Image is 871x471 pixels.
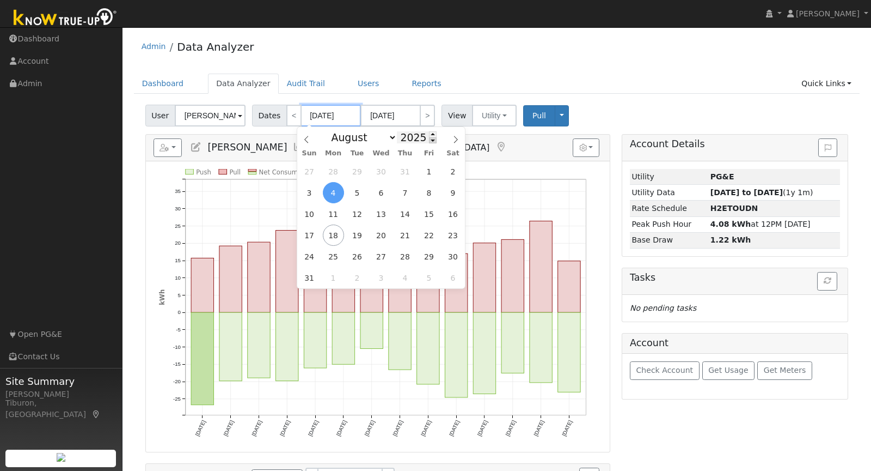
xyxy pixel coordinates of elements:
span: View [441,105,473,126]
a: > [420,105,435,126]
text: [DATE] [532,419,545,437]
rect: onclick="" [473,312,495,394]
td: Rate Schedule [630,201,708,216]
text: 15 [175,257,181,263]
select: Month [326,131,397,144]
text: 10 [175,275,181,281]
span: Site Summary [5,374,116,389]
span: August 28, 2025 [394,246,415,267]
img: retrieve [57,453,65,462]
button: Pull [523,105,555,126]
span: August 27, 2025 [370,246,391,267]
button: Utility [472,105,517,126]
rect: onclick="" [416,312,439,384]
rect: onclick="" [501,240,524,313]
a: Map [91,410,101,419]
button: Check Account [630,361,700,380]
td: Utility Data [630,185,708,201]
text: [DATE] [448,419,461,437]
rect: onclick="" [530,312,552,383]
text: -10 [173,344,181,350]
text: Push [196,168,211,176]
i: No pending tasks [630,304,696,312]
rect: onclick="" [275,231,298,313]
span: Get Usage [708,366,748,375]
text: 30 [175,206,181,212]
span: July 28, 2025 [323,161,344,182]
span: August 5, 2025 [347,182,368,203]
span: August 25, 2025 [323,246,344,267]
text: [DATE] [194,419,206,437]
span: [PERSON_NAME] [207,142,287,153]
button: Get Usage [702,361,755,380]
text: [DATE] [279,419,291,437]
span: August 9, 2025 [442,182,463,203]
text: [DATE] [307,419,320,437]
span: August 1, 2025 [418,161,439,182]
strong: 1.22 kWh [710,235,751,244]
span: Dates [252,105,287,126]
span: User [145,105,175,126]
span: Get Meters [764,366,806,375]
span: July 30, 2025 [370,161,391,182]
span: July 31, 2025 [394,161,415,182]
text: [DATE] [391,419,404,437]
span: August 7, 2025 [394,182,415,203]
rect: onclick="" [360,312,383,348]
span: August 30, 2025 [442,246,463,267]
span: August 15, 2025 [418,203,439,225]
rect: onclick="" [332,312,354,364]
span: Pull [532,111,546,120]
div: Tiburon, [GEOGRAPHIC_DATA] [5,397,116,420]
rect: onclick="" [247,312,269,378]
text: [DATE] [476,419,489,437]
text: 0 [177,309,181,315]
span: August 14, 2025 [394,203,415,225]
span: September 6, 2025 [442,267,463,288]
rect: onclick="" [275,312,298,381]
text: -20 [173,378,181,384]
td: Utility [630,169,708,185]
span: August 13, 2025 [370,203,391,225]
span: August 18, 2025 [323,225,344,246]
span: Fri [417,150,441,157]
a: < [286,105,302,126]
span: August 31, 2025 [299,267,320,288]
a: Reports [404,74,450,94]
span: August 12, 2025 [347,203,368,225]
rect: onclick="" [530,221,552,313]
span: September 5, 2025 [418,267,439,288]
rect: onclick="" [247,242,269,312]
text: Pull [229,168,241,176]
rect: onclick="" [445,312,467,397]
span: Wed [369,150,393,157]
span: [PERSON_NAME] [796,9,860,18]
a: Data Analyzer [177,40,254,53]
span: August 17, 2025 [299,225,320,246]
a: Edit User (35714) [190,142,202,153]
span: September 2, 2025 [347,267,368,288]
strong: V [710,204,758,213]
text: 20 [175,240,181,246]
span: (1y 1m) [710,188,813,197]
span: July 27, 2025 [299,161,320,182]
text: Net Consumption 35.9 kWh [259,168,346,176]
strong: 4.08 kWh [710,220,751,228]
text: kWh [158,289,165,305]
rect: onclick="" [557,312,580,392]
text: [DATE] [363,419,376,437]
span: July 29, 2025 [347,161,368,182]
button: Issue History [818,138,837,157]
span: August 3, 2025 [299,182,320,203]
span: Check Account [636,366,693,375]
span: August 23, 2025 [442,225,463,246]
text: -5 [176,327,181,333]
rect: onclick="" [473,243,495,312]
rect: onclick="" [219,312,242,381]
span: September 3, 2025 [370,267,391,288]
h5: Account [630,337,668,348]
rect: onclick="" [191,258,213,313]
span: August 6, 2025 [370,182,391,203]
span: Thu [393,150,417,157]
text: [DATE] [222,419,235,437]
